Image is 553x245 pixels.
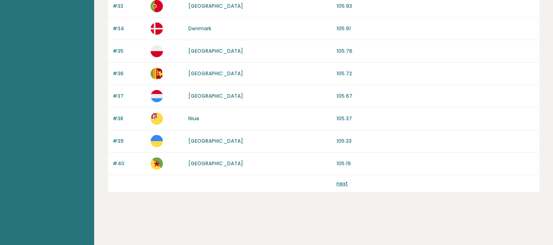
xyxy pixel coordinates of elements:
p: #37 [113,92,146,100]
img: nu.svg [151,112,163,125]
a: [GEOGRAPHIC_DATA] [188,160,243,167]
p: #40 [113,160,146,167]
a: Denmark [188,25,211,32]
img: dk.svg [151,22,163,35]
a: [GEOGRAPHIC_DATA] [188,137,243,144]
p: #34 [113,25,146,32]
p: #38 [113,115,146,122]
p: 105.19 [336,160,535,167]
img: lu.svg [151,90,163,102]
img: ua.svg [151,135,163,147]
img: lk.svg [151,67,163,80]
p: 105.76 [336,47,535,55]
p: #35 [113,47,146,55]
a: Niue [188,115,199,122]
p: 105.67 [336,92,535,100]
a: next [336,180,348,187]
a: [GEOGRAPHIC_DATA] [188,70,243,77]
p: 105.72 [336,70,535,77]
p: 105.91 [336,25,535,32]
p: 105.33 [336,137,535,145]
a: [GEOGRAPHIC_DATA] [188,47,243,54]
a: [GEOGRAPHIC_DATA] [188,92,243,99]
img: pl.svg [151,45,163,57]
p: #36 [113,70,146,77]
p: 105.37 [336,115,535,122]
p: #39 [113,137,146,145]
p: 105.93 [336,2,535,10]
img: gf.svg [151,157,163,170]
p: #33 [113,2,146,10]
a: [GEOGRAPHIC_DATA] [188,2,243,9]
